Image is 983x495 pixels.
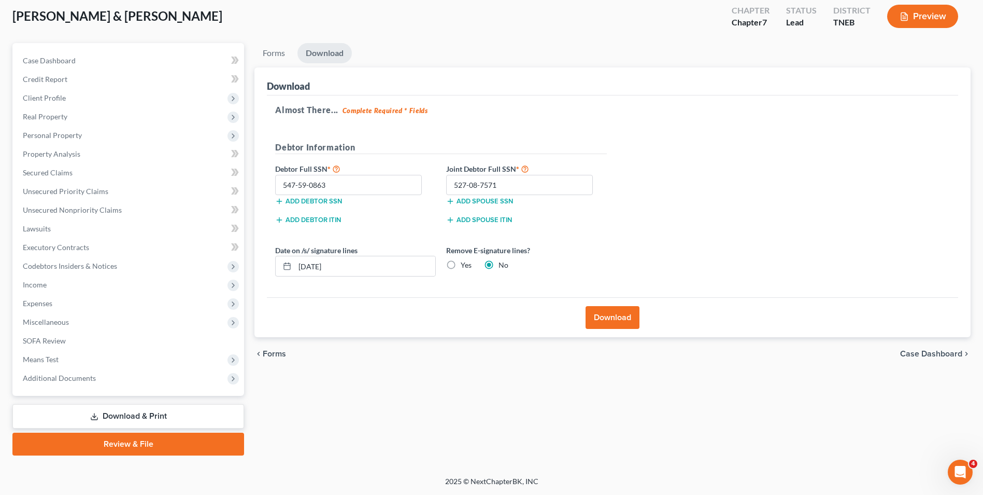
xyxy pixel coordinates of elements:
span: Secured Claims [23,168,73,177]
span: Case Dashboard [900,350,962,358]
div: Lead [786,17,817,29]
button: Add spouse ITIN [446,216,512,224]
input: XXX-XX-XXXX [446,175,593,196]
i: chevron_right [962,350,971,358]
a: Property Analysis [15,145,244,163]
span: Personal Property [23,131,82,140]
span: Client Profile [23,93,66,102]
a: Executory Contracts [15,238,244,257]
h5: Debtor Information [275,141,607,154]
button: Preview [887,5,958,28]
span: Additional Documents [23,374,96,382]
span: Unsecured Nonpriority Claims [23,205,122,214]
span: Expenses [23,299,52,308]
span: 4 [969,460,977,468]
a: Unsecured Priority Claims [15,182,244,201]
a: Case Dashboard [15,51,244,70]
span: Unsecured Priority Claims [23,187,108,196]
button: Add debtor ITIN [275,216,341,224]
div: Download [267,80,310,92]
i: chevron_left [254,350,263,358]
label: Remove E-signature lines? [446,245,607,256]
button: Download [586,306,639,329]
a: Review & File [12,433,244,456]
span: Real Property [23,112,67,121]
div: 2025 © NextChapterBK, INC [196,476,787,495]
span: 7 [762,17,767,27]
button: chevron_left Forms [254,350,300,358]
span: Lawsuits [23,224,51,233]
a: Lawsuits [15,219,244,238]
div: District [833,5,871,17]
span: SOFA Review [23,336,66,345]
span: Forms [263,350,286,358]
div: Status [786,5,817,17]
label: Date on /s/ signature lines [275,245,358,256]
span: Credit Report [23,75,67,84]
h5: Almost There... [275,104,950,116]
span: Codebtors Insiders & Notices [23,262,117,270]
span: Property Analysis [23,149,80,158]
span: Income [23,280,47,289]
iframe: Intercom live chat [948,460,973,485]
a: Forms [254,43,293,63]
label: Joint Debtor Full SSN [441,162,612,175]
a: Download [297,43,352,63]
strong: Complete Required * Fields [343,106,428,115]
label: No [498,260,508,270]
span: Means Test [23,355,59,364]
div: TNEB [833,17,871,29]
a: Secured Claims [15,163,244,182]
div: Chapter [732,5,770,17]
a: Case Dashboard chevron_right [900,350,971,358]
a: Unsecured Nonpriority Claims [15,201,244,219]
span: Miscellaneous [23,318,69,326]
span: Executory Contracts [23,243,89,252]
button: Add spouse SSN [446,197,513,205]
label: Yes [461,260,472,270]
label: Debtor Full SSN [270,162,441,175]
a: Credit Report [15,70,244,89]
button: Add debtor SSN [275,197,342,205]
input: MM/DD/YYYY [295,256,435,276]
div: Chapter [732,17,770,29]
a: Download & Print [12,404,244,429]
a: SOFA Review [15,332,244,350]
input: XXX-XX-XXXX [275,175,422,196]
span: [PERSON_NAME] & [PERSON_NAME] [12,8,222,23]
span: Case Dashboard [23,56,76,65]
